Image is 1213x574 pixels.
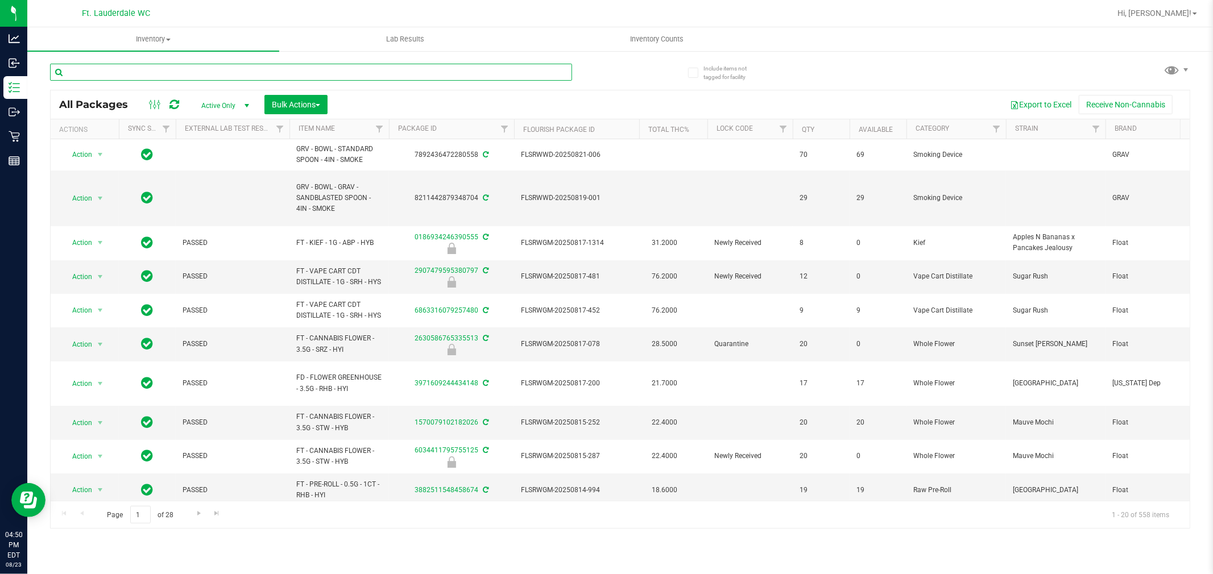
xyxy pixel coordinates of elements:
[1112,149,1212,160] span: GRAV
[1112,378,1212,389] span: [US_STATE] Dep
[481,446,488,454] span: Sync from Compliance System
[481,267,488,274] span: Sync from Compliance System
[800,451,843,461] span: 20
[646,336,683,352] span: 28.5000
[1013,271,1099,282] span: Sugar Rush
[1013,339,1099,350] span: Sunset [PERSON_NAME]
[703,64,760,81] span: Include items not tagged for facility
[296,144,382,165] span: GRV - BOWL - STANDARD SPOON - 4IN - SMOKE
[856,485,900,496] span: 19
[59,126,114,134] div: Actions
[415,306,478,314] a: 6863316079257480
[521,451,632,461] span: FLSRWGM-20250815-287
[913,305,999,316] span: Vape Cart Distillate
[296,266,382,288] span: FT - VAPE CART CDT DISTILLATE - 1G - SRH - HYS
[371,34,440,44] span: Lab Results
[130,506,151,523] input: 1
[1087,119,1106,139] a: Filter
[296,479,382,501] span: FT - PRE-ROLL - 0.5G - 1CT - RHB - HYI
[521,417,632,428] span: FLSRWGM-20250815-252
[646,375,683,392] span: 21.7000
[142,235,154,251] span: In Sync
[1003,95,1079,114] button: Export to Excel
[93,448,107,464] span: select
[5,530,22,560] p: 04:50 PM EDT
[717,124,753,132] a: Lock Code
[521,193,632,203] span: FLSRWWD-20250819-001
[387,344,516,355] div: Quarantine
[1112,339,1212,350] span: Float
[93,336,107,352] span: select
[481,334,488,342] span: Sync from Compliance System
[183,339,283,350] span: PASSED
[387,276,516,288] div: Newly Received
[415,446,478,454] a: 6034411795755125
[481,151,488,159] span: Sync from Compliance System
[800,378,843,389] span: 17
[50,64,572,81] input: Search Package ID, Item Name, SKU, Lot or Part Number...
[142,147,154,163] span: In Sync
[82,9,150,18] span: Ft. Lauderdale WC
[183,451,283,461] span: PASSED
[387,456,516,468] div: Newly Received
[774,119,793,139] a: Filter
[142,448,154,464] span: In Sync
[1079,95,1173,114] button: Receive Non-Cannabis
[648,126,689,134] a: Total THC%
[1112,193,1212,203] span: GRAV
[62,147,93,163] span: Action
[521,238,632,248] span: FLSRWGM-20250817-1314
[271,119,289,139] a: Filter
[5,560,22,569] p: 08/23
[93,302,107,318] span: select
[279,27,531,51] a: Lab Results
[415,334,478,342] a: 2630586765335513
[1115,124,1137,132] a: Brand
[615,34,699,44] span: Inventory Counts
[185,124,274,132] a: External Lab Test Result
[183,378,283,389] span: PASSED
[521,149,632,160] span: FLSRWWD-20250821-006
[913,485,999,496] span: Raw Pre-Roll
[800,417,843,428] span: 20
[415,233,478,241] a: 0186934246390555
[9,131,20,142] inline-svg: Retail
[9,57,20,69] inline-svg: Inbound
[913,238,999,248] span: Kief
[646,235,683,251] span: 31.2000
[913,149,999,160] span: Smoking Device
[521,485,632,496] span: FLSRWGM-20250814-994
[1013,451,1099,461] span: Mauve Mochi
[62,336,93,352] span: Action
[183,485,283,496] span: PASSED
[521,271,632,282] span: FLSRWGM-20250817-481
[856,451,900,461] span: 0
[142,190,154,206] span: In Sync
[296,372,382,394] span: FD - FLOWER GREENHOUSE - 3.5G - RHB - HYI
[296,446,382,467] span: FT - CANNABIS FLOWER - 3.5G - STW - HYB
[646,482,683,498] span: 18.6000
[1103,506,1178,523] span: 1 - 20 of 558 items
[415,486,478,494] a: 3882511548458674
[93,482,107,498] span: select
[856,149,900,160] span: 69
[646,268,683,285] span: 76.2000
[93,269,107,285] span: select
[521,378,632,389] span: FLSRWGM-20250817-200
[1117,9,1191,18] span: Hi, [PERSON_NAME]!
[183,417,283,428] span: PASSED
[1013,232,1099,253] span: Apples N Bananas x Pancakes Jealousy
[62,482,93,498] span: Action
[142,336,154,352] span: In Sync
[521,339,632,350] span: FLSRWGM-20250817-078
[93,147,107,163] span: select
[913,271,999,282] span: Vape Cart Distillate
[370,119,389,139] a: Filter
[264,95,328,114] button: Bulk Actions
[183,271,283,282] span: PASSED
[9,82,20,93] inline-svg: Inventory
[856,193,900,203] span: 29
[299,124,335,132] a: Item Name
[142,482,154,498] span: In Sync
[531,27,783,51] a: Inventory Counts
